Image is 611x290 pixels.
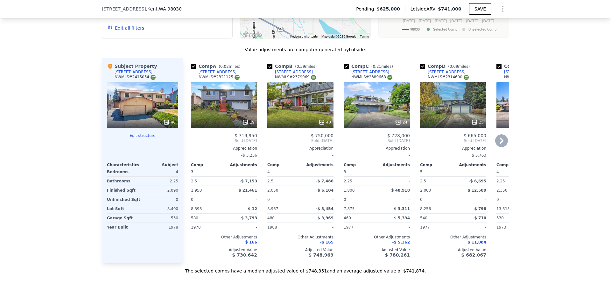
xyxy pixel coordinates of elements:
[496,216,504,220] span: 530
[385,252,410,258] span: $ 780,261
[191,197,193,202] span: 0
[267,146,334,151] div: Appreciation
[420,247,486,252] div: Adjusted Value
[107,133,178,138] button: Edit structure
[115,74,156,80] div: NWMLS # 2415054
[191,69,236,74] a: [STREET_ADDRESS]
[469,179,486,183] span: -$ 6,695
[318,188,334,193] span: $ 6,104
[496,207,510,211] span: 13,318
[344,235,410,240] div: Other Adjustments
[107,167,141,176] div: Bedrooms
[454,223,486,232] div: -
[378,223,410,232] div: -
[438,6,461,11] span: $741,000
[225,195,257,204] div: -
[144,204,178,213] div: 8,400
[420,177,452,186] div: 2.5
[225,223,257,232] div: -
[344,216,351,220] span: 460
[373,64,381,69] span: 0.21
[461,252,486,258] span: $ 682,067
[428,69,466,74] div: [STREET_ADDRESS]
[238,188,257,193] span: $ 21,461
[433,27,457,32] text: Selected Comp
[199,74,240,80] div: NWMLS # 2321125
[163,119,176,125] div: 40
[464,133,486,138] span: $ 665,000
[191,63,243,69] div: Comp A
[191,146,257,151] div: Appreciation
[411,6,438,12] span: Lotside ARV
[267,177,299,186] div: 2.5
[107,25,144,31] button: Edit all filters
[391,188,410,193] span: $ 48,918
[158,6,182,11] span: , WA 98030
[224,162,257,167] div: Adjustments
[450,19,462,23] text: [DATE]
[420,162,453,167] div: Comp
[482,19,494,23] text: [DATE]
[420,69,466,74] a: [STREET_ADDRESS]
[420,188,431,193] span: 2,000
[309,252,334,258] span: $ 748,969
[191,162,224,167] div: Comp
[311,75,316,80] img: NWMLS Logo
[248,207,257,211] span: $ 12
[102,263,509,274] div: The selected comps have a median adjusted value of $748,351 and an average adjusted value of $741...
[467,240,486,244] span: $ 11,084
[420,235,486,240] div: Other Adjustments
[394,216,410,220] span: $ 5,394
[267,170,270,174] span: 4
[467,188,486,193] span: $ 12,589
[344,247,410,252] div: Adjusted Value
[420,170,423,174] span: 5
[240,216,257,220] span: -$ 3,793
[454,167,486,176] div: -
[344,69,389,74] a: [STREET_ADDRESS]
[320,240,334,244] span: -$ 165
[143,162,178,167] div: Subject
[344,63,396,69] div: Comp C
[473,216,486,220] span: -$ 710
[344,197,346,202] span: 0
[466,19,478,23] text: [DATE]
[360,35,369,38] a: Terms
[191,188,202,193] span: 1,950
[235,75,240,80] img: NWMLS Logo
[241,153,257,158] span: -$ 3,236
[151,75,156,80] img: NWMLS Logo
[319,119,331,125] div: 40
[378,195,410,204] div: -
[102,46,509,53] div: Value adjustments are computer generated by Lotside .
[107,195,141,204] div: Unfinished Sqft
[144,195,178,204] div: 0
[504,74,545,80] div: NWMLS # 2373083
[420,207,431,211] span: 8,256
[107,223,141,232] div: Year Built
[275,74,316,80] div: NWMLS # 2379969
[496,223,528,232] div: 1973
[472,153,486,158] span: $ 5,763
[344,188,355,193] span: 1,800
[267,188,278,193] span: 2,050
[420,223,452,232] div: 1977
[216,64,243,69] span: ( miles)
[344,207,355,211] span: 7,875
[107,63,157,69] div: Subject Property
[420,216,427,220] span: 540
[464,75,469,80] img: NWMLS Logo
[419,19,431,23] text: [DATE]
[107,214,141,223] div: Garage Sqft
[378,177,410,186] div: -
[302,167,334,176] div: -
[267,151,334,160] div: -
[191,235,257,240] div: Other Adjustments
[107,162,143,167] div: Characteristics
[302,195,334,204] div: -
[144,186,178,195] div: 2,090
[220,64,229,69] span: 0.02
[102,6,146,12] span: [STREET_ADDRESS]
[474,207,486,211] span: $ 798
[496,247,563,252] div: Adjusted Value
